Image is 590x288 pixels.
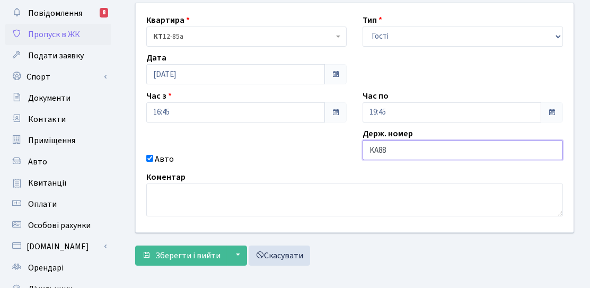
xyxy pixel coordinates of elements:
label: Час з [146,90,172,102]
span: Документи [28,92,71,104]
label: Держ. номер [363,127,413,140]
span: Подати заявку [28,50,84,62]
a: Пропуск в ЖК [5,24,111,45]
span: Орендарі [28,262,64,274]
label: Коментар [146,171,186,184]
a: Квитанції [5,172,111,194]
span: Авто [28,156,47,168]
a: Приміщення [5,130,111,151]
a: Повідомлення8 [5,3,111,24]
label: Тип [363,14,382,27]
span: Повідомлення [28,7,82,19]
input: AA0001AA [363,140,563,160]
span: <b>КТ</b>&nbsp;&nbsp;&nbsp;&nbsp;12-85а [153,31,333,42]
span: Зберегти і вийти [155,250,221,261]
span: Особові рахунки [28,220,91,231]
a: Спорт [5,66,111,88]
a: Особові рахунки [5,215,111,236]
a: Орендарі [5,257,111,278]
span: Пропуск в ЖК [28,29,80,40]
a: Подати заявку [5,45,111,66]
label: Квартира [146,14,190,27]
a: Документи [5,88,111,109]
label: Дата [146,51,166,64]
span: Контакти [28,114,66,125]
a: [DOMAIN_NAME] [5,236,111,257]
a: Авто [5,151,111,172]
label: Авто [155,153,174,165]
a: Контакти [5,109,111,130]
a: Скасувати [249,246,310,266]
b: КТ [153,31,163,42]
span: <b>КТ</b>&nbsp;&nbsp;&nbsp;&nbsp;12-85а [146,27,347,47]
label: Час по [363,90,389,102]
span: Квитанції [28,177,67,189]
span: Оплати [28,198,57,210]
button: Зберегти і вийти [135,246,227,266]
a: Оплати [5,194,111,215]
span: Приміщення [28,135,75,146]
div: 8 [100,8,108,18]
